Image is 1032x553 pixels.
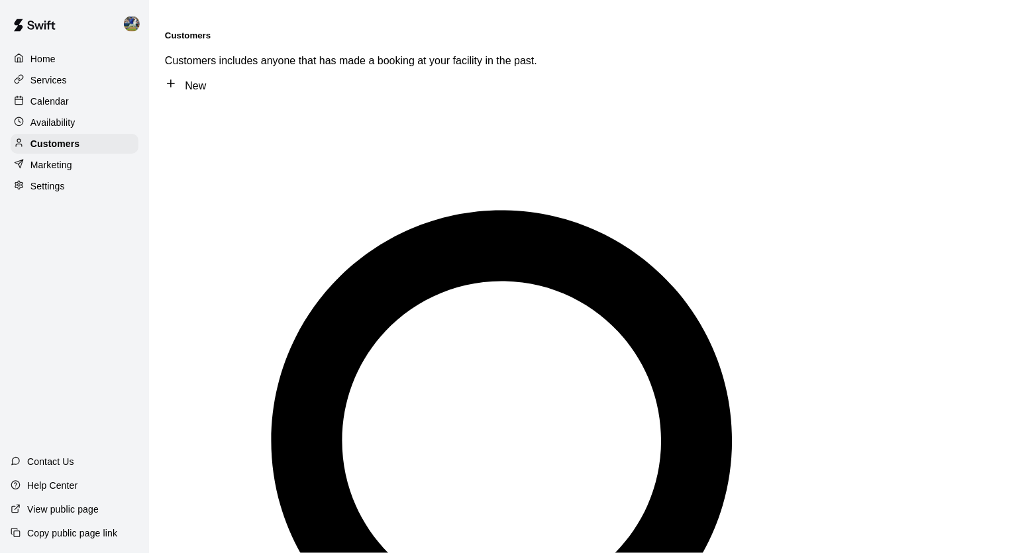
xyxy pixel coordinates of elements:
[11,134,138,154] a: Customers
[30,95,69,108] p: Calendar
[11,49,138,69] a: Home
[30,116,76,129] p: Availability
[165,80,206,91] a: New
[11,91,138,111] a: Calendar
[11,155,138,175] a: Marketing
[27,479,77,492] p: Help Center
[30,52,56,66] p: Home
[11,70,138,90] a: Services
[30,158,72,172] p: Marketing
[30,179,65,193] p: Settings
[121,11,149,37] div: Brandon Gold
[165,55,1016,67] p: Customers includes anyone that has made a booking at your facility in the past.
[27,527,117,540] p: Copy public page link
[11,176,138,196] a: Settings
[11,113,138,132] a: Availability
[124,16,140,32] img: Brandon Gold
[30,74,67,87] p: Services
[27,503,99,516] p: View public page
[27,455,74,468] p: Contact Us
[30,137,79,150] p: Customers
[165,30,1016,40] h5: Customers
